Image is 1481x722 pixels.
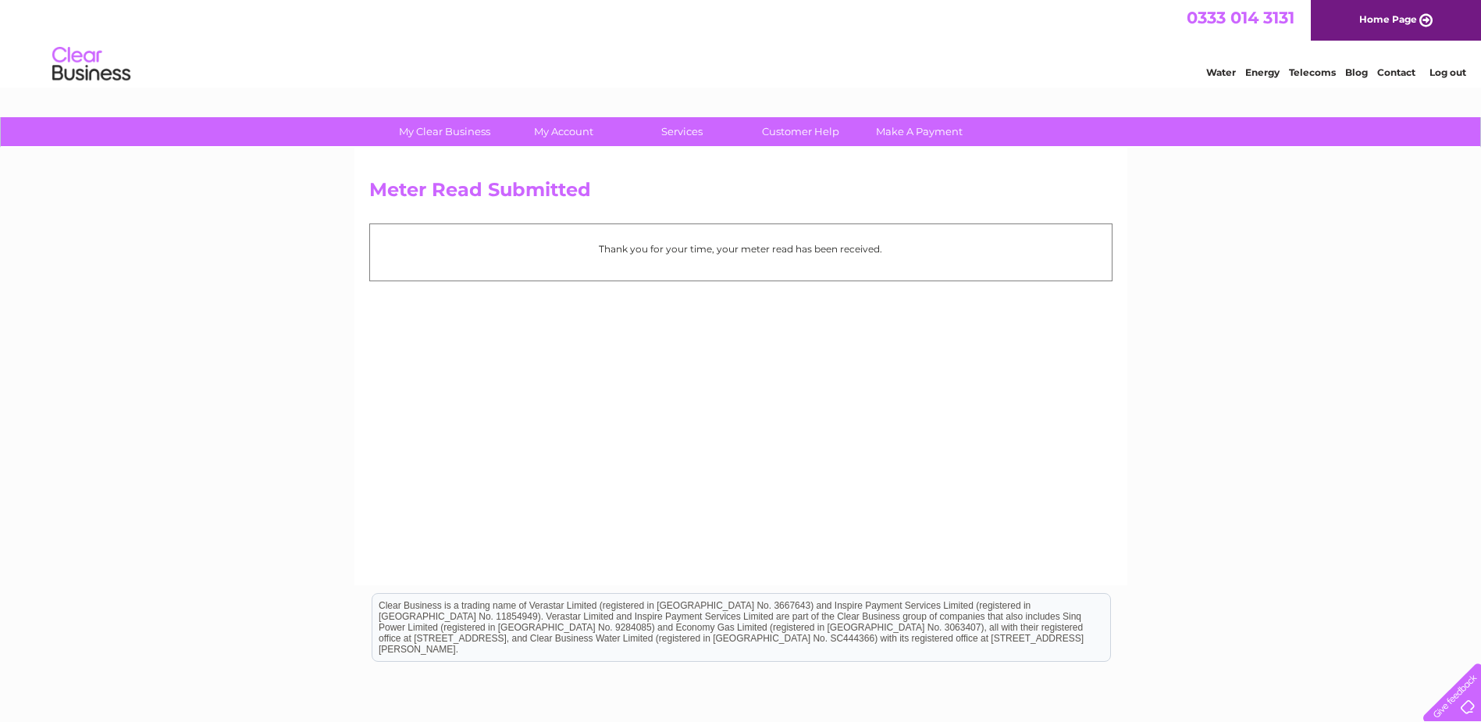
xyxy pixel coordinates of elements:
[1345,66,1368,78] a: Blog
[855,117,984,146] a: Make A Payment
[1206,66,1236,78] a: Water
[1187,8,1294,27] a: 0333 014 3131
[372,9,1110,76] div: Clear Business is a trading name of Verastar Limited (registered in [GEOGRAPHIC_DATA] No. 3667643...
[618,117,746,146] a: Services
[380,117,509,146] a: My Clear Business
[736,117,865,146] a: Customer Help
[52,41,131,88] img: logo.png
[378,241,1104,256] p: Thank you for your time, your meter read has been received.
[499,117,628,146] a: My Account
[1289,66,1336,78] a: Telecoms
[369,179,1113,209] h2: Meter Read Submitted
[1245,66,1280,78] a: Energy
[1429,66,1466,78] a: Log out
[1377,66,1415,78] a: Contact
